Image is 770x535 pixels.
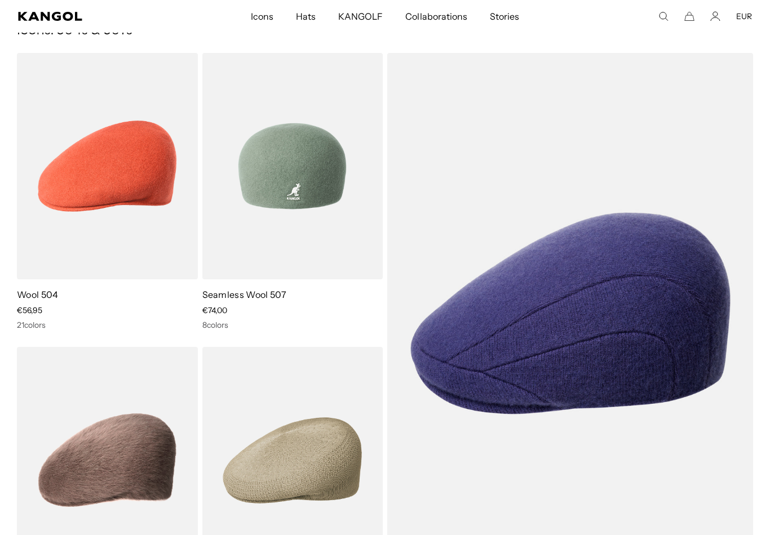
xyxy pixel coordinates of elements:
[17,289,59,300] a: Wool 504
[202,289,286,300] a: Seamless Wool 507
[684,11,694,21] button: Cart
[202,53,383,279] img: Seamless Wool 507
[17,320,198,330] div: 21 colors
[18,12,166,21] a: Kangol
[658,11,669,21] summary: Search here
[710,11,720,21] a: Account
[17,305,42,315] span: €56,95
[202,305,227,315] span: €74,00
[736,11,752,21] button: EUR
[202,320,383,330] div: 8 colors
[17,53,198,279] img: Wool 504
